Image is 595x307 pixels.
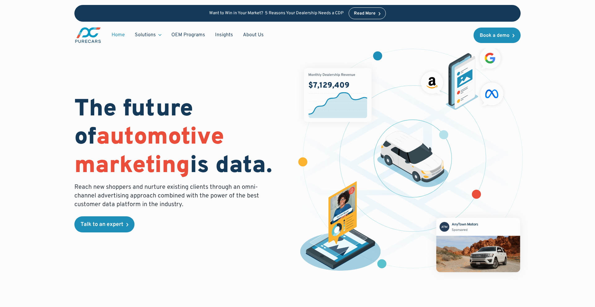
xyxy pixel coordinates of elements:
img: ads on social media and advertising partners [418,45,507,110]
img: persona of a buyer [294,181,387,274]
a: Read More [349,7,386,19]
div: Read More [354,11,376,16]
span: automotive marketing [74,123,224,181]
img: chart showing monthly dealership revenue of $7m [304,68,372,122]
a: Home [107,29,130,41]
a: About Us [238,29,269,41]
div: Talk to an expert [81,222,123,227]
div: Solutions [135,32,156,38]
img: illustration of a vehicle [377,131,448,187]
a: Talk to an expert [74,216,134,232]
a: OEM Programs [166,29,210,41]
a: Insights [210,29,238,41]
img: mockup of facebook post [425,206,531,283]
a: Book a demo [474,28,521,43]
p: Want to Win in Your Market? 5 Reasons Your Dealership Needs a CDP [209,11,344,16]
a: main [74,27,102,44]
div: Book a demo [480,33,509,38]
img: purecars logo [74,27,102,44]
p: Reach new shoppers and nurture existing clients through an omni-channel advertising approach comb... [74,183,263,209]
div: Solutions [130,29,166,41]
h1: The future of is data. [74,96,290,180]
